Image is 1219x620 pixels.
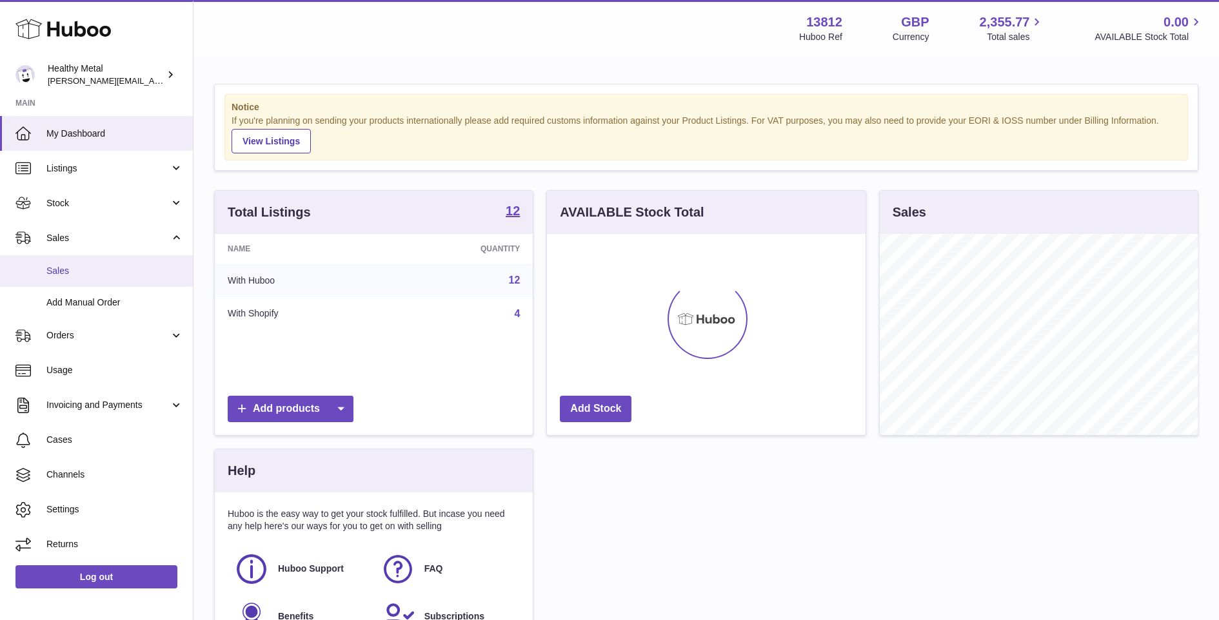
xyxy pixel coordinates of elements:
[48,63,164,87] div: Healthy Metal
[215,234,386,264] th: Name
[506,204,520,220] a: 12
[560,204,704,221] h3: AVAILABLE Stock Total
[15,65,35,84] img: jose@healthy-metal.com
[46,364,183,376] span: Usage
[893,204,926,221] h3: Sales
[48,75,259,86] span: [PERSON_NAME][EMAIL_ADDRESS][DOMAIN_NAME]
[232,115,1181,153] div: If you're planning on sending your products internationally please add required customs informati...
[386,234,533,264] th: Quantity
[215,297,386,331] td: With Shopify
[1164,14,1189,31] span: 0.00
[1095,14,1204,43] a: 0.00 AVAILABLE Stock Total
[980,14,1045,43] a: 2,355.77 Total sales
[381,552,514,586] a: FAQ
[46,329,170,342] span: Orders
[228,396,353,422] a: Add products
[506,204,520,217] strong: 12
[228,204,311,221] h3: Total Listings
[228,508,520,532] p: Huboo is the easy way to get your stock fulfilled. But incase you need any help here's our ways f...
[232,129,311,153] a: View Listings
[278,563,344,575] span: Huboo Support
[46,128,183,140] span: My Dashboard
[901,14,929,31] strong: GBP
[46,469,183,481] span: Channels
[514,308,520,319] a: 4
[980,14,1030,31] span: 2,355.77
[46,434,183,446] span: Cases
[560,396,631,422] a: Add Stock
[46,265,183,277] span: Sales
[234,552,368,586] a: Huboo Support
[893,31,929,43] div: Currency
[232,101,1181,113] strong: Notice
[799,31,842,43] div: Huboo Ref
[509,275,520,286] a: 12
[46,399,170,411] span: Invoicing and Payments
[46,197,170,209] span: Stock
[215,264,386,297] td: With Huboo
[46,503,183,516] span: Settings
[46,296,183,309] span: Add Manual Order
[806,14,842,31] strong: 13812
[46,232,170,244] span: Sales
[1095,31,1204,43] span: AVAILABLE Stock Total
[228,462,255,480] h3: Help
[15,565,177,588] a: Log out
[46,162,170,175] span: Listings
[46,538,183,550] span: Returns
[987,31,1044,43] span: Total sales
[424,563,443,575] span: FAQ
